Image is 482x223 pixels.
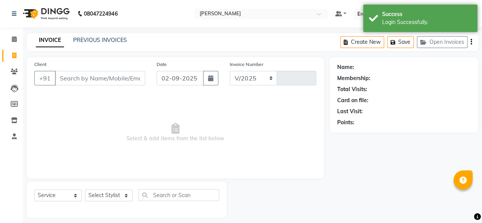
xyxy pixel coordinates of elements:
[55,71,145,85] input: Search by Name/Mobile/Email/Code
[337,107,363,116] div: Last Visit:
[138,189,219,201] input: Search or Scan
[382,18,472,26] div: Login Successfully.
[34,95,316,171] span: Select & add items from the list below
[157,61,167,68] label: Date
[337,96,368,104] div: Card on file:
[34,71,56,85] button: +91
[387,36,414,48] button: Save
[337,119,354,127] div: Points:
[337,63,354,71] div: Name:
[230,61,263,68] label: Invoice Number
[417,36,468,48] button: Open Invoices
[84,3,117,24] b: 08047224946
[19,3,72,24] img: logo
[382,10,472,18] div: Success
[34,61,46,68] label: Client
[73,37,127,43] a: PREVIOUS INVOICES
[337,85,367,93] div: Total Visits:
[337,74,370,82] div: Membership:
[36,34,64,47] a: INVOICE
[340,36,384,48] button: Create New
